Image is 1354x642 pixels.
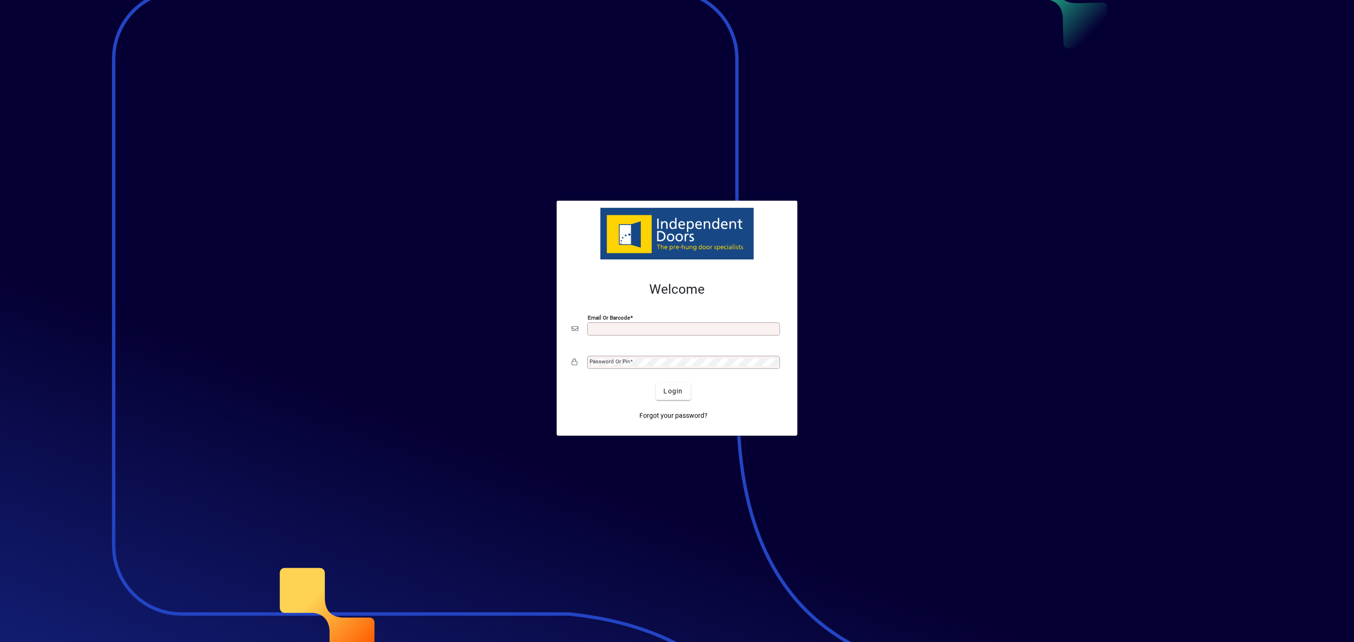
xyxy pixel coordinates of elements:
[636,407,711,424] a: Forgot your password?
[656,383,690,400] button: Login
[572,282,782,298] h2: Welcome
[588,314,630,321] mat-label: Email or Barcode
[639,411,708,421] span: Forgot your password?
[663,386,683,396] span: Login
[590,358,630,365] mat-label: Password or Pin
